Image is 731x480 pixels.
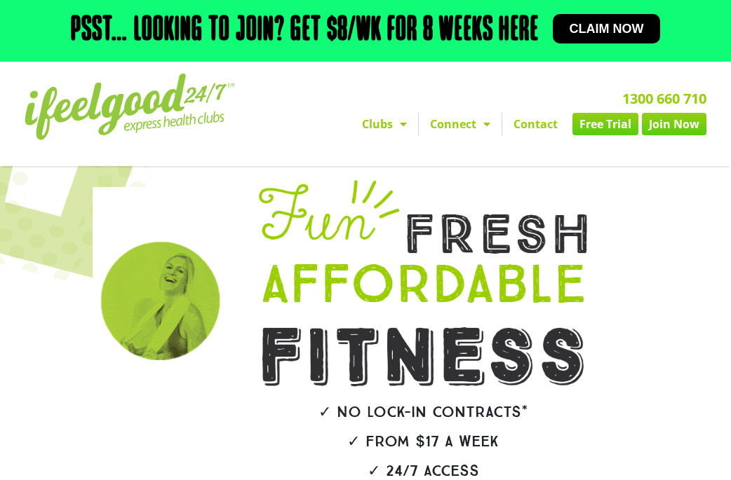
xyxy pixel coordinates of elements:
[268,113,706,135] nav: Menu
[71,14,539,48] h2: Psst… Looking to join? Get $8/wk for 8 weeks here
[419,113,502,135] a: Connect
[222,434,624,449] h2: ✓ From $17 a week
[622,89,706,108] a: 1300 660 710
[222,463,624,479] h2: ✓ 24/7 Access
[553,14,661,43] a: Claim now
[642,113,706,135] a: Join Now
[572,113,638,135] a: Free Trial
[351,113,418,135] a: Clubs
[222,404,624,420] h2: ✓ No lock-in contracts*
[570,22,644,35] span: Claim now
[502,113,569,135] a: Contact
